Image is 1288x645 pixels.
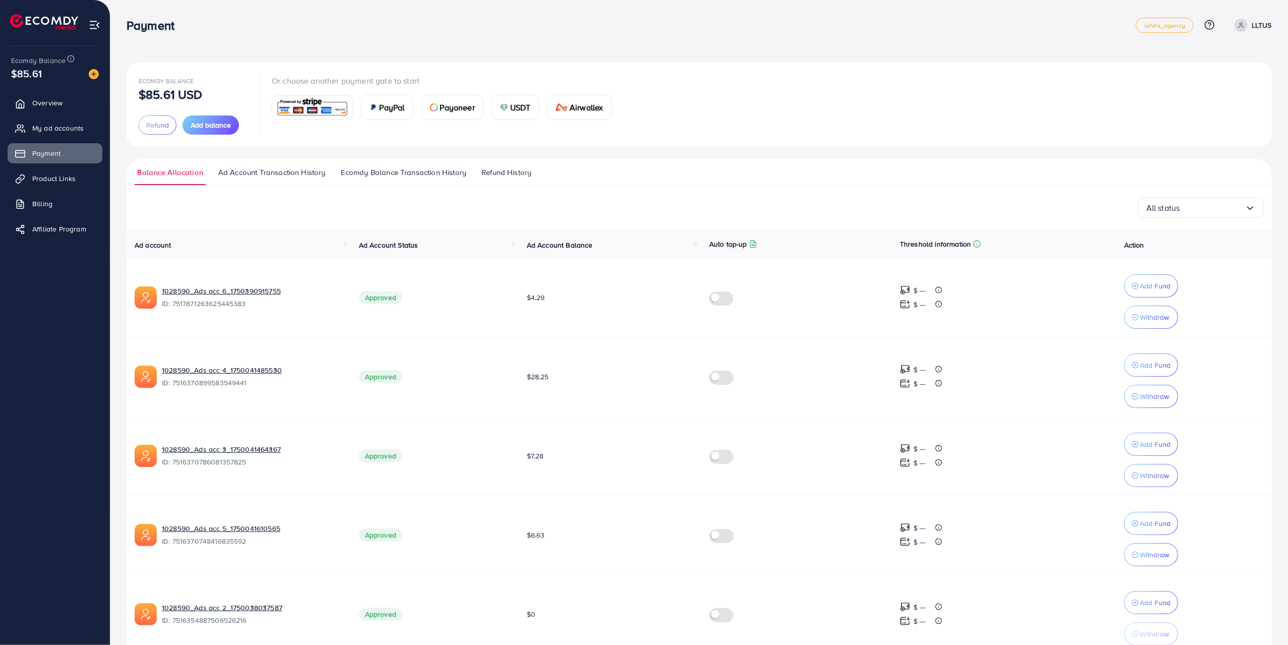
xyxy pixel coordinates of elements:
[1124,543,1178,566] button: Withdraw
[272,95,353,120] a: card
[359,291,402,304] span: Approved
[218,167,326,178] span: Ad Account Transaction History
[1124,512,1178,535] button: Add Fund
[162,603,343,626] div: <span class='underline'>1028590_Ads acc 2_1750038037587</span></br>7516354887506526216
[359,608,402,621] span: Approved
[162,378,343,388] span: ID: 7516370899583549441
[900,299,910,310] img: top-up amount
[1136,18,1194,33] a: white_agency
[1124,433,1178,456] button: Add Fund
[1124,464,1178,487] button: Withdraw
[380,101,405,113] span: PayPal
[527,372,549,382] span: $28.25
[162,523,343,547] div: <span class='underline'>1028590_Ads acc 5_1750041610565</span></br>7516370748416835592
[481,167,531,178] span: Refund History
[139,115,176,135] button: Refund
[162,615,343,625] span: ID: 7516354887506526216
[135,286,157,309] img: ic-ads-acc.e4c84228.svg
[913,364,926,376] p: $ ---
[162,523,343,534] a: 1028590_Ads acc 5_1750041610565
[32,224,86,234] span: Affiliate Program
[556,103,568,111] img: card
[440,101,475,113] span: Payoneer
[162,444,343,454] a: 1028590_Ads acc 3_1750041464367
[1180,200,1245,216] input: Search for option
[191,120,231,130] span: Add balance
[11,55,66,66] span: Ecomdy Balance
[900,602,910,612] img: top-up amount
[135,240,171,250] span: Ad account
[1138,198,1264,218] div: Search for option
[1140,549,1169,561] p: Withdraw
[430,103,438,111] img: card
[1124,385,1178,408] button: Withdraw
[913,601,926,613] p: $ ---
[1124,306,1178,329] button: Withdraw
[162,286,343,309] div: <span class='underline'>1028590_Ads acc 6_1750390915755</span></br>7517871263625445383
[500,103,508,111] img: card
[162,444,343,467] div: <span class='underline'>1028590_Ads acc 3_1750041464367</span></br>7516370786081357825
[913,536,926,548] p: $ ---
[1124,591,1178,614] button: Add Fund
[913,299,926,311] p: $ ---
[900,378,910,389] img: top-up amount
[1124,240,1144,250] span: Action
[275,97,349,119] img: card
[1124,354,1178,377] button: Add Fund
[900,443,910,454] img: top-up amount
[359,449,402,462] span: Approved
[1146,200,1180,216] span: All status
[162,365,343,375] a: 1028590_Ads acc 4_1750041485530
[1140,517,1171,530] p: Add Fund
[8,93,102,113] a: Overview
[359,370,402,383] span: Approved
[913,284,926,297] p: $ ---
[162,299,343,309] span: ID: 7517871263625445383
[8,194,102,214] a: Billing
[341,167,466,178] span: Ecomdy Balance Transaction History
[135,366,157,388] img: ic-ads-acc.e4c84228.svg
[1124,274,1178,298] button: Add Fund
[900,616,910,626] img: top-up amount
[900,522,910,533] img: top-up amount
[913,522,926,534] p: $ ---
[8,118,102,138] a: My ad accounts
[1140,359,1171,371] p: Add Fund
[1140,597,1171,609] p: Add Fund
[139,88,203,100] p: $85.61 USD
[272,75,620,87] p: Or choose another payment gate to start
[135,603,157,625] img: ic-ads-acc.e4c84228.svg
[8,219,102,239] a: Affiliate Program
[913,615,926,627] p: $ ---
[32,173,76,184] span: Product Links
[361,95,413,120] a: cardPayPal
[913,378,926,390] p: $ ---
[492,95,539,120] a: cardUSDT
[527,609,535,619] span: $0
[32,199,52,209] span: Billing
[510,101,531,113] span: USDT
[900,457,910,468] img: top-up amount
[913,443,926,455] p: $ ---
[1140,470,1169,482] p: Withdraw
[370,103,378,111] img: card
[162,603,343,613] a: 1028590_Ads acc 2_1750038037587
[359,529,402,542] span: Approved
[1252,19,1272,31] p: LLTUS
[1245,600,1280,637] iframe: Chat
[135,445,157,467] img: ic-ads-acc.e4c84228.svg
[32,98,63,108] span: Overview
[1140,280,1171,292] p: Add Fund
[1140,390,1169,402] p: Withdraw
[10,14,78,30] img: logo
[162,536,343,546] span: ID: 7516370748416835592
[135,524,157,546] img: ic-ads-acc.e4c84228.svg
[1144,22,1185,29] span: white_agency
[527,530,545,540] span: $6.63
[32,123,84,133] span: My ad accounts
[421,95,483,120] a: cardPayoneer
[162,365,343,388] div: <span class='underline'>1028590_Ads acc 4_1750041485530</span></br>7516370899583549441
[527,451,544,461] span: $7.28
[162,457,343,467] span: ID: 7516370786081357825
[127,18,182,33] h3: Payment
